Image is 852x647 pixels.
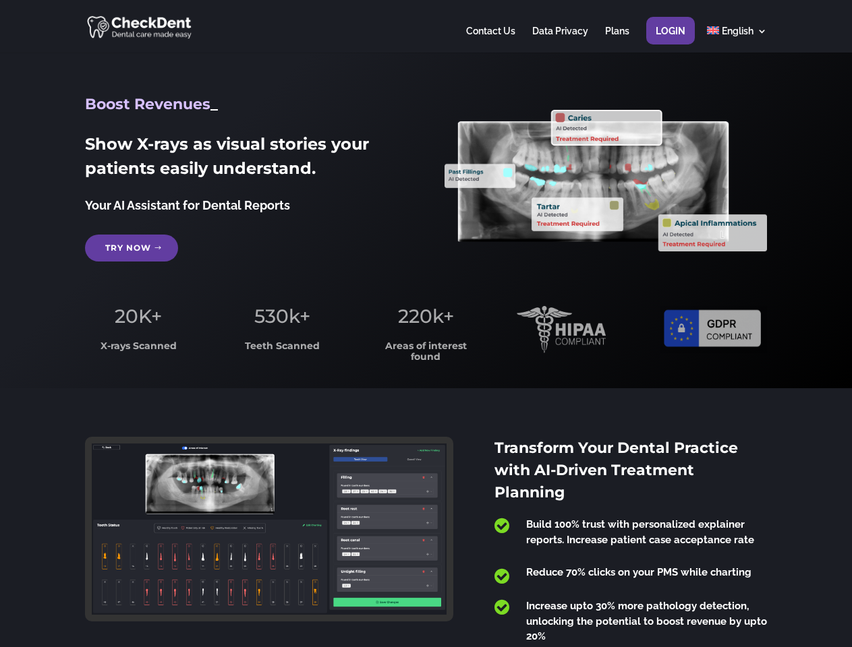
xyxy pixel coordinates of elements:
[254,305,310,328] span: 530k+
[398,305,454,328] span: 220k+
[707,26,767,53] a: English
[532,26,588,53] a: Data Privacy
[85,198,290,212] span: Your AI Assistant for Dental Reports
[85,95,210,113] span: Boost Revenues
[373,341,480,369] h3: Areas of interest found
[85,235,178,261] a: Try Now
[494,517,509,534] span: 
[494,439,738,501] span: Transform Your Dental Practice with AI-Driven Treatment Planning
[722,26,754,36] span: English
[494,598,509,616] span: 
[85,132,407,187] h2: Show X-rays as visual stories your patients easily understand.
[210,95,218,113] span: _
[656,26,685,53] a: Login
[445,110,766,251] img: X_Ray_annotated
[526,600,767,642] span: Increase upto 30% more pathology detection, unlocking the potential to boost revenue by upto 20%
[466,26,515,53] a: Contact Us
[526,518,754,546] span: Build 100% trust with personalized explainer reports. Increase patient case acceptance rate
[115,305,162,328] span: 20K+
[526,566,751,578] span: Reduce 70% clicks on your PMS while charting
[605,26,629,53] a: Plans
[87,13,193,40] img: CheckDent AI
[494,567,509,585] span: 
